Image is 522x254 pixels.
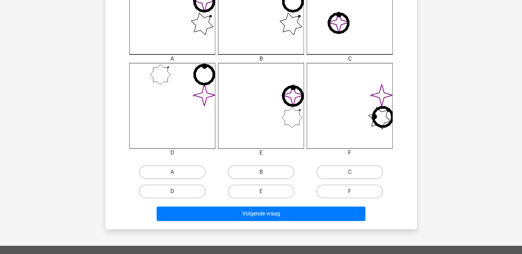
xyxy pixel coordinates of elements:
[124,149,220,157] div: D
[213,149,309,157] div: E
[213,55,309,63] div: B
[228,165,294,179] label: B
[316,165,383,179] label: C
[302,149,398,157] div: F
[139,165,206,179] label: A
[316,184,383,198] label: F
[124,55,220,63] div: A
[228,184,294,198] label: E
[139,184,206,198] label: D
[157,207,365,221] button: Volgende vraag
[302,55,398,63] div: C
